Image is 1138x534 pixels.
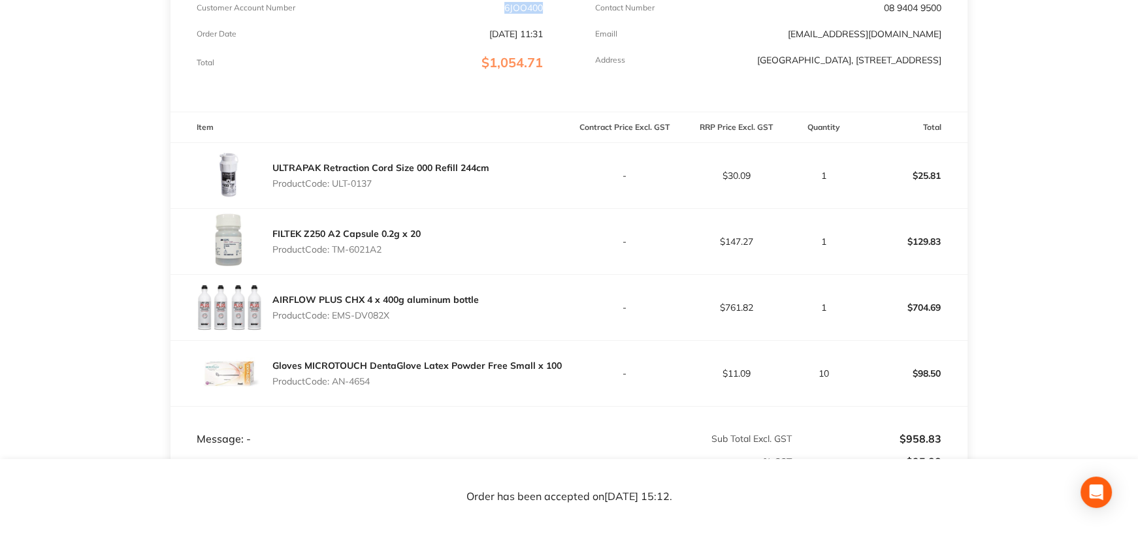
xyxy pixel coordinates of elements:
th: Total [856,112,967,143]
p: - [570,236,680,247]
p: 6JOO400 [504,3,543,13]
p: 10 [792,368,855,379]
p: 1 [792,170,855,181]
p: $30.09 [681,170,792,181]
p: Total [197,58,214,67]
img: MGJma2FiZw [197,341,262,406]
p: 1 [792,302,855,313]
th: Item [171,112,569,143]
a: Gloves MICROTOUCH DentaGlove Latex Powder Free Small x 100 [272,360,562,371]
p: $95.88 [792,456,941,467]
p: Emaill [595,29,617,39]
img: YzF5cTczbQ [197,275,262,340]
p: Order Date [197,29,236,39]
p: - [570,170,680,181]
img: eXNxY2t5cA [197,143,262,208]
a: AIRFLOW PLUS CHX 4 x 400g aluminum bottle [272,294,479,306]
span: $1,054.71 [481,54,543,71]
p: Contact Number [595,3,655,12]
p: Product Code: ULT-0137 [272,178,489,189]
p: Order has been accepted on [DATE] 15:12 . [466,491,672,503]
a: ULTRAPAK Retraction Cord Size 000 Refill 244cm [272,162,489,174]
p: $958.83 [792,433,941,445]
p: $704.69 [856,292,967,323]
p: $129.83 [856,226,967,257]
p: Product Code: AN-4654 [272,376,562,386]
p: Customer Account Number [197,3,295,12]
p: [GEOGRAPHIC_DATA], [STREET_ADDRESS] [757,55,941,65]
p: Sub Total Excl. GST [570,433,791,444]
p: Address [595,55,625,65]
th: RRP Price Excl. GST [681,112,792,143]
p: 1 [792,236,855,247]
div: Open Intercom Messenger [1081,477,1112,508]
p: 08 9404 9500 [884,3,941,13]
a: FILTEK Z250 A2 Capsule 0.2g x 20 [272,228,421,240]
p: [DATE] 11:31 [489,29,543,39]
th: Contract Price Excl. GST [569,112,681,143]
p: $147.27 [681,236,792,247]
p: $98.50 [856,358,967,389]
a: [EMAIL_ADDRESS][DOMAIN_NAME] [788,28,941,40]
p: $25.81 [856,160,967,191]
p: % GST [171,456,791,467]
p: $761.82 [681,302,792,313]
td: Message: - [171,406,569,445]
p: - [570,302,680,313]
th: Quantity [792,112,856,143]
p: Product Code: TM-6021A2 [272,244,421,255]
p: Product Code: EMS-DV082X [272,310,479,321]
p: $11.09 [681,368,792,379]
img: Nmg1c2Fweg [197,209,262,274]
p: - [570,368,680,379]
